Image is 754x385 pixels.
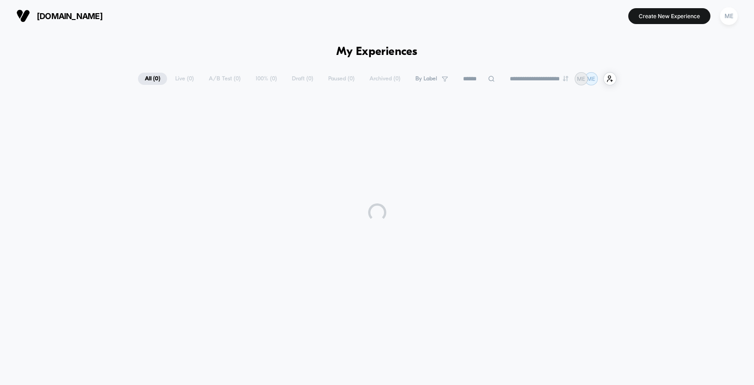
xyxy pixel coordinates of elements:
p: ME [587,75,595,82]
div: ME [720,7,738,25]
button: [DOMAIN_NAME] [14,9,105,23]
h1: My Experiences [336,45,418,59]
span: All ( 0 ) [138,73,167,85]
span: [DOMAIN_NAME] [37,11,103,21]
span: By Label [415,75,437,82]
p: ME [577,75,585,82]
img: Visually logo [16,9,30,23]
img: end [563,76,568,81]
button: Create New Experience [628,8,710,24]
button: ME [717,7,740,25]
